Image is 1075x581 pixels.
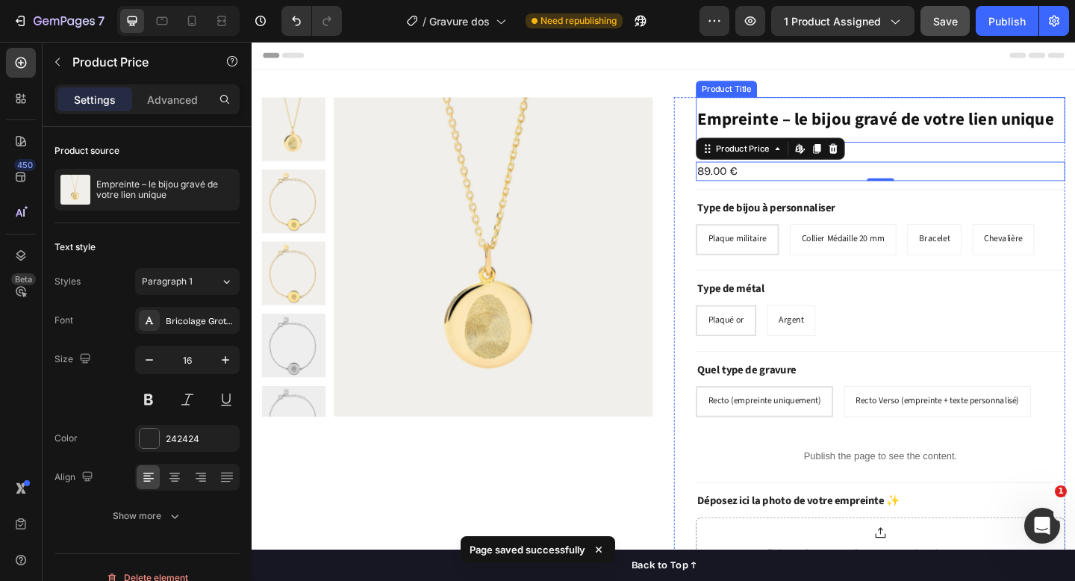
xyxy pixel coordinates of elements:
div: 450 [14,159,36,171]
p: Settings [74,92,116,108]
div: Product Title [486,45,546,58]
img: product feature img [60,175,90,205]
div: Publish [988,13,1026,29]
span: Recto (empreinte uniquement) [496,384,619,397]
p: Empreinte – le bijou gravé de votre lien unique [96,179,234,200]
strong: Type de métal [484,261,558,277]
span: 1 [1055,485,1067,497]
div: Show more [113,509,182,523]
span: Chevalière [797,208,838,221]
p: Page saved successfully [470,542,585,557]
div: Click or drop your image to upload (Max 20MB) [552,548,815,566]
iframe: Design area [252,42,1075,581]
button: Save [920,6,970,36]
p: Advanced [147,92,198,108]
button: Show more [54,503,240,529]
div: 242424 [166,432,236,446]
button: Publish [976,6,1038,36]
div: Styles [54,275,81,288]
div: Color [54,432,78,445]
div: Bricolage Grotesque [166,314,236,328]
span: Recto Verso (empreinte + texte personnalisé) [657,384,835,397]
span: Gravure dos [429,13,490,29]
strong: Type de bijou à personnaliser [484,173,635,189]
div: 89.00 € [483,110,885,131]
button: 1 product assigned [771,6,914,36]
div: Back to Top ↑ [413,562,484,577]
div: Product source [54,144,119,158]
span: Paragraph 1 [142,275,193,288]
span: Plaqué or [496,296,535,309]
iframe: Intercom live chat [1024,508,1060,544]
div: Rich Text Editor. Editing area: main [483,489,885,510]
button: Paragraph 1 [135,268,240,295]
div: Text style [54,240,96,254]
p: 7 [98,12,105,30]
span: Need republishing [540,14,617,28]
div: Beta [11,273,36,285]
span: Bracelet [726,208,759,221]
strong: Déposez ici la photo de votre empreinte ✨ [484,491,705,508]
span: Plaque militaire [496,208,560,221]
p: Product Price [72,53,199,71]
div: Font [54,314,73,327]
div: 89.00 € [483,131,885,152]
span: 1 product assigned [784,13,881,29]
span: / [423,13,426,29]
p: Quel type de gravure [484,348,883,366]
span: Save [933,15,958,28]
span: Argent [573,296,600,309]
div: Product Price [502,110,566,123]
button: 7 [6,6,111,36]
div: Align [54,467,96,488]
p: Publish the page to see the content. [483,443,885,459]
div: Size [54,349,94,370]
h1: Empreinte – le bijou gravé de votre lien unique [483,69,885,101]
span: Collier Médaille 20 mm [598,208,688,221]
div: Undo/Redo [281,6,342,36]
